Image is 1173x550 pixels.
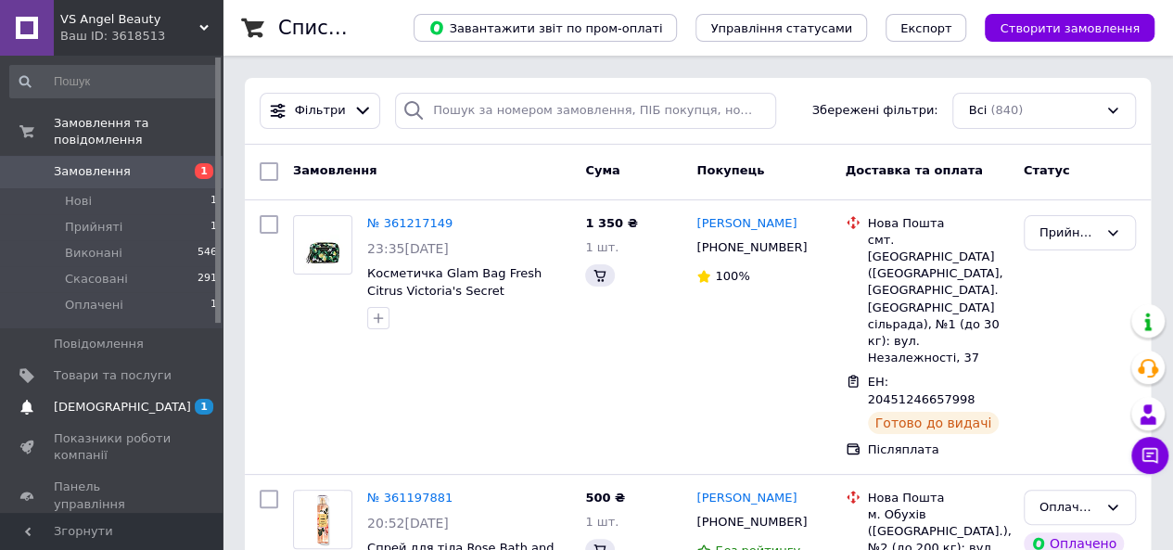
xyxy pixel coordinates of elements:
[54,115,223,148] span: Замовлення та повідомлення
[715,269,749,283] span: 100%
[367,266,542,298] a: Косметичка Glam Bag Fresh Citrus Victoria's Secret
[9,65,219,98] input: Пошук
[985,14,1154,42] button: Створити замовлення
[710,21,852,35] span: Управління статусами
[414,14,677,42] button: Завантажити звіт по пром-оплаті
[868,375,975,406] span: ЕН: 20451246657998
[585,163,619,177] span: Cума
[65,193,92,210] span: Нові
[1000,21,1140,35] span: Створити замовлення
[54,399,191,416] span: [DEMOGRAPHIC_DATA]
[65,219,122,236] span: Прийняті
[696,163,764,177] span: Покупець
[695,14,867,42] button: Управління статусами
[65,271,128,288] span: Скасовані
[990,103,1023,117] span: (840)
[585,216,637,230] span: 1 350 ₴
[54,430,172,464] span: Показники роботи компанії
[54,163,131,180] span: Замовлення
[812,102,938,120] span: Збережені фільтри:
[696,215,797,233] a: [PERSON_NAME]
[54,367,172,384] span: Товари та послуги
[585,491,625,505] span: 500 ₴
[195,399,213,415] span: 1
[60,28,223,45] div: Ваш ID: 3618513
[868,441,1009,458] div: Післяплата
[367,216,453,230] a: № 361217149
[293,163,376,177] span: Замовлення
[868,490,1009,506] div: Нова Пошта
[293,215,352,275] a: Фото товару
[868,412,1000,434] div: Готово до видачі
[210,219,217,236] span: 1
[293,490,352,549] a: Фото товару
[886,14,967,42] button: Експорт
[1131,437,1168,474] button: Чат з покупцем
[585,240,618,254] span: 1 шт.
[60,11,199,28] span: VS Angel Beauty
[696,490,797,507] a: [PERSON_NAME]
[367,491,453,505] a: № 361197881
[1024,163,1070,177] span: Статус
[846,163,983,177] span: Доставка та оплата
[65,245,122,262] span: Виконані
[968,102,987,120] span: Всі
[198,271,217,288] span: 291
[301,491,344,548] img: Фото товару
[693,236,810,260] div: [PHONE_NUMBER]
[693,510,810,534] div: [PHONE_NUMBER]
[198,245,217,262] span: 546
[868,232,1009,367] div: смт. [GEOGRAPHIC_DATA] ([GEOGRAPHIC_DATA], [GEOGRAPHIC_DATA]. [GEOGRAPHIC_DATA] сільрада), №1 (до...
[195,163,213,179] span: 1
[210,193,217,210] span: 1
[428,19,662,36] span: Завантажити звіт по пром-оплаті
[278,17,466,39] h1: Список замовлень
[65,297,123,313] span: Оплачені
[302,216,344,274] img: Фото товару
[367,516,449,531] span: 20:52[DATE]
[54,336,144,352] span: Повідомлення
[295,102,346,120] span: Фільтри
[54,479,172,512] span: Панель управління
[395,93,776,129] input: Пошук за номером замовлення, ПІБ покупця, номером телефону, Email, номером накладної
[900,21,952,35] span: Експорт
[966,20,1154,34] a: Створити замовлення
[1039,498,1098,518] div: Оплачено
[585,515,618,529] span: 1 шт.
[367,241,449,256] span: 23:35[DATE]
[210,297,217,313] span: 1
[1039,224,1098,243] div: Прийнято
[868,215,1009,232] div: Нова Пошта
